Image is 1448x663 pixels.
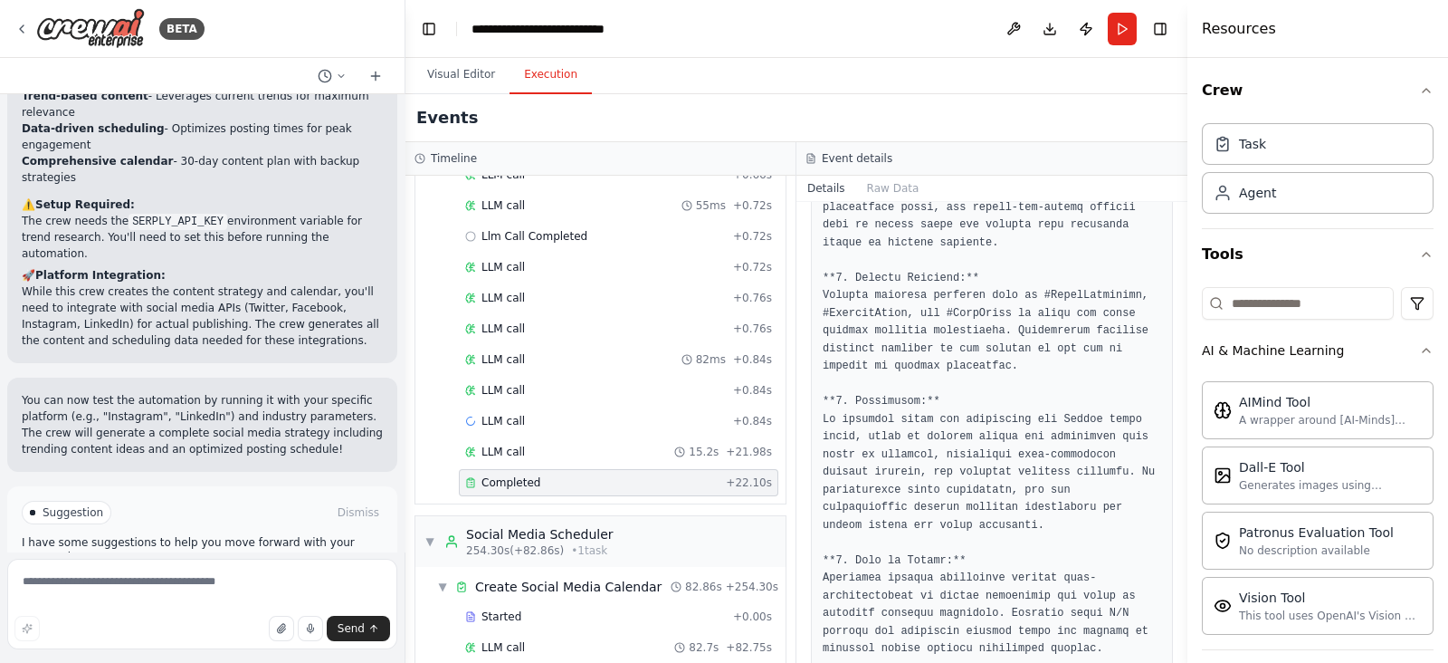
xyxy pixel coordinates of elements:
[1202,341,1344,360] div: AI & Machine Learning
[796,176,856,201] button: Details
[733,198,772,213] span: + 0.72s
[733,352,772,367] span: + 0.84s
[22,267,383,283] h2: 🚀
[733,291,772,305] span: + 0.76s
[1239,478,1422,493] div: Generates images using OpenAI's Dall-E model.
[481,291,525,305] span: LLM call
[22,153,383,186] li: - 30-day content plan with backup strategies
[696,352,726,367] span: 82ms
[466,525,614,543] div: Social Media Scheduler
[1239,543,1394,558] div: No description available
[1202,374,1434,649] div: AI & Machine Learning
[689,445,719,459] span: 15.2s
[733,414,772,428] span: + 0.84s
[22,392,383,457] p: You can now test the automation by running it with your specific platform (e.g., "Instagram", "Li...
[1202,327,1434,374] button: AI & Machine Learning
[733,260,772,274] span: + 0.72s
[1202,116,1434,228] div: Crew
[466,543,564,558] span: 254.30s (+82.86s)
[424,534,435,549] span: ▼
[22,122,165,135] strong: Data-driven scheduling
[481,322,525,336] span: LLM call
[22,120,383,153] li: - Optimizes posting times for peak engagement
[413,56,510,94] button: Visual Editor
[14,616,40,641] button: Improve this prompt
[416,105,478,130] h2: Events
[822,151,892,166] h3: Event details
[1239,609,1422,623] div: This tool uses OpenAI's Vision API to describe the contents of an image.
[1239,184,1276,202] div: Agent
[22,213,383,262] p: The crew needs the environment variable for trend research. You'll need to set this before runnin...
[310,65,354,87] button: Switch to previous chat
[726,476,772,490] span: + 22.10s
[1214,597,1232,615] img: VisionTool
[481,260,525,274] span: LLM call
[481,445,525,459] span: LLM call
[696,198,726,213] span: 55ms
[1239,524,1394,542] div: Patronus Evaluation Tool
[22,90,148,102] strong: Trend-based content
[1202,65,1434,116] button: Crew
[35,198,135,211] strong: Setup Required:
[1239,413,1422,428] div: A wrapper around [AI-Minds]([URL][DOMAIN_NAME]). Useful for when you need answers to questions fr...
[510,56,592,94] button: Execution
[338,621,365,636] span: Send
[1239,393,1422,411] div: AIMind Tool
[1239,589,1422,607] div: Vision Tool
[431,151,477,166] h3: Timeline
[35,269,166,282] strong: Platform Integration:
[733,383,772,398] span: + 0.84s
[22,283,383,349] p: While this crew creates the content strategy and calendar, you'll need to integrate with social m...
[1239,458,1422,476] div: Dall-E Tool
[1214,532,1232,550] img: PatronusEvalTool
[1148,16,1173,42] button: Hide right sidebar
[571,543,607,558] span: • 1 task
[334,504,383,522] button: Dismiss
[481,414,525,428] span: LLM call
[475,578,662,596] span: Create Social Media Calendar
[1202,229,1434,280] button: Tools
[159,18,205,40] div: BETA
[22,197,383,213] h2: ⚠️
[1214,466,1232,485] img: DallETool
[733,229,772,244] span: + 0.72s
[22,88,383,120] li: - Leverages current trends for maximum relevance
[416,16,442,42] button: Hide left sidebar
[437,580,448,594] span: ▼
[481,476,540,490] span: Completed
[685,580,722,594] span: 82.86s
[481,198,525,213] span: LLM call
[481,383,525,398] span: LLM call
[481,640,525,655] span: LLM call
[129,214,227,230] code: SERPLY_API_KEY
[1214,401,1232,419] img: AIMindTool
[298,616,323,641] button: Click to speak your automation idea
[361,65,390,87] button: Start a new chat
[22,155,173,168] strong: Comprehensive calendar
[1239,135,1266,153] div: Task
[43,505,103,520] span: Suggestion
[481,352,525,367] span: LLM call
[726,640,772,655] span: + 82.75s
[1202,18,1276,40] h4: Resources
[689,640,719,655] span: 82.7s
[472,20,649,38] nav: breadcrumb
[733,610,772,624] span: + 0.00s
[22,535,383,564] p: I have some suggestions to help you move forward with your automation.
[726,580,778,594] span: + 254.30s
[733,322,772,336] span: + 0.76s
[856,176,930,201] button: Raw Data
[726,445,772,459] span: + 21.98s
[327,616,390,641] button: Send
[269,616,294,641] button: Upload files
[481,229,587,244] span: Llm Call Completed
[36,8,145,49] img: Logo
[481,610,521,624] span: Started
